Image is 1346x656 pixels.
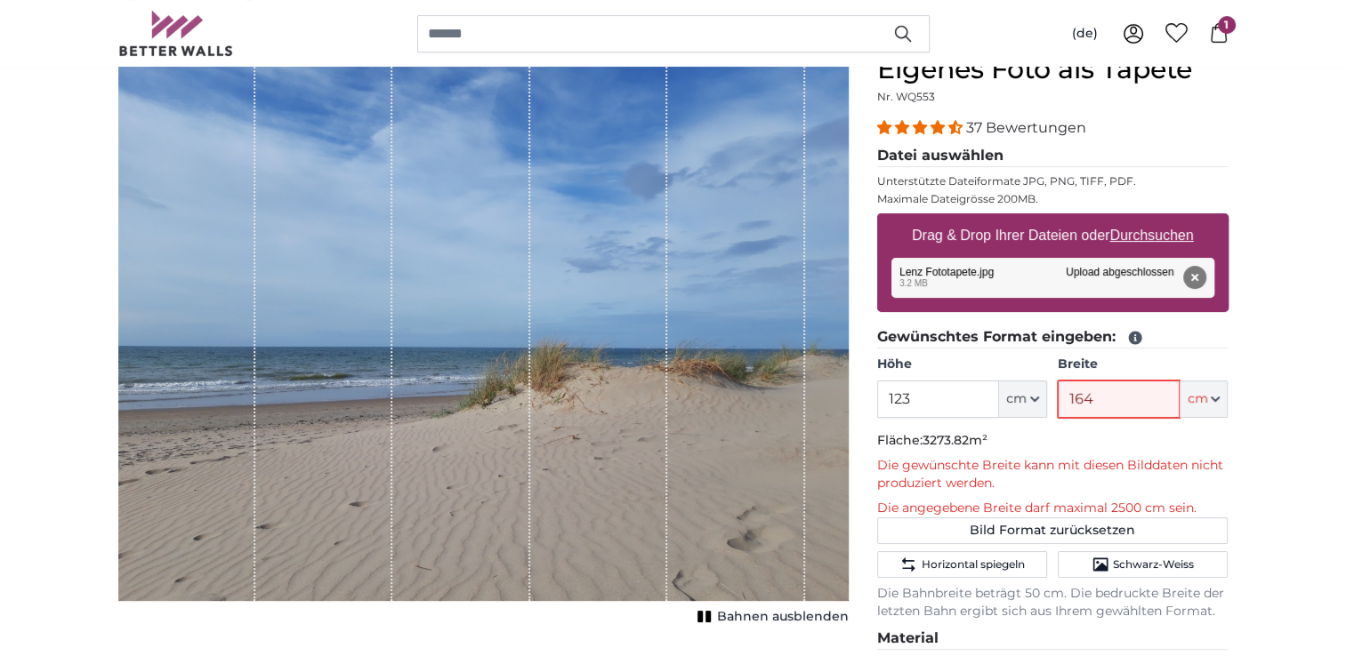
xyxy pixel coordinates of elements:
[692,604,849,629] button: Bahnen ausblenden
[118,53,849,629] div: 1 of 1
[877,53,1229,85] h1: Eigenes Foto als Tapete
[1006,390,1027,408] span: cm
[118,11,234,56] img: Betterwalls
[877,326,1229,348] legend: Gewünschtes Format eingeben:
[717,608,849,626] span: Bahnen ausblenden
[905,218,1201,253] label: Drag & Drop Ihrer Dateien oder
[877,192,1229,206] p: Maximale Dateigrösse 200MB.
[1180,380,1228,418] button: cm
[1218,16,1236,34] span: 1
[877,500,1229,517] p: Die angegebene Breite darf maximal 2500 cm sein.
[877,517,1229,544] button: Bild Format zurücksetzen
[1187,390,1207,408] span: cm
[999,380,1047,418] button: cm
[877,90,935,103] span: Nr. WQ553
[877,145,1229,167] legend: Datei auswählen
[1109,228,1193,243] u: Durchsuchen
[923,432,987,448] span: 3273.82m²
[877,457,1229,492] p: Die gewünschte Breite kann mit diesen Bilddaten nicht produziert werden.
[877,628,1229,650] legend: Material
[877,174,1229,188] p: Unterstützte Dateiformate JPG, PNG, TIFF, PDF.
[877,585,1229,620] p: Die Bahnbreite beträgt 50 cm. Die bedruckte Breite der letzten Bahn ergibt sich aus Ihrem gewählt...
[877,551,1047,578] button: Horizontal spiegeln
[1058,356,1228,373] label: Breite
[921,557,1024,572] span: Horizontal spiegeln
[1058,18,1112,50] button: (de)
[877,119,966,136] span: 4.32 stars
[877,356,1047,373] label: Höhe
[1113,557,1194,572] span: Schwarz-Weiss
[877,432,1229,450] p: Fläche:
[966,119,1086,136] span: 37 Bewertungen
[1058,551,1228,578] button: Schwarz-Weiss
